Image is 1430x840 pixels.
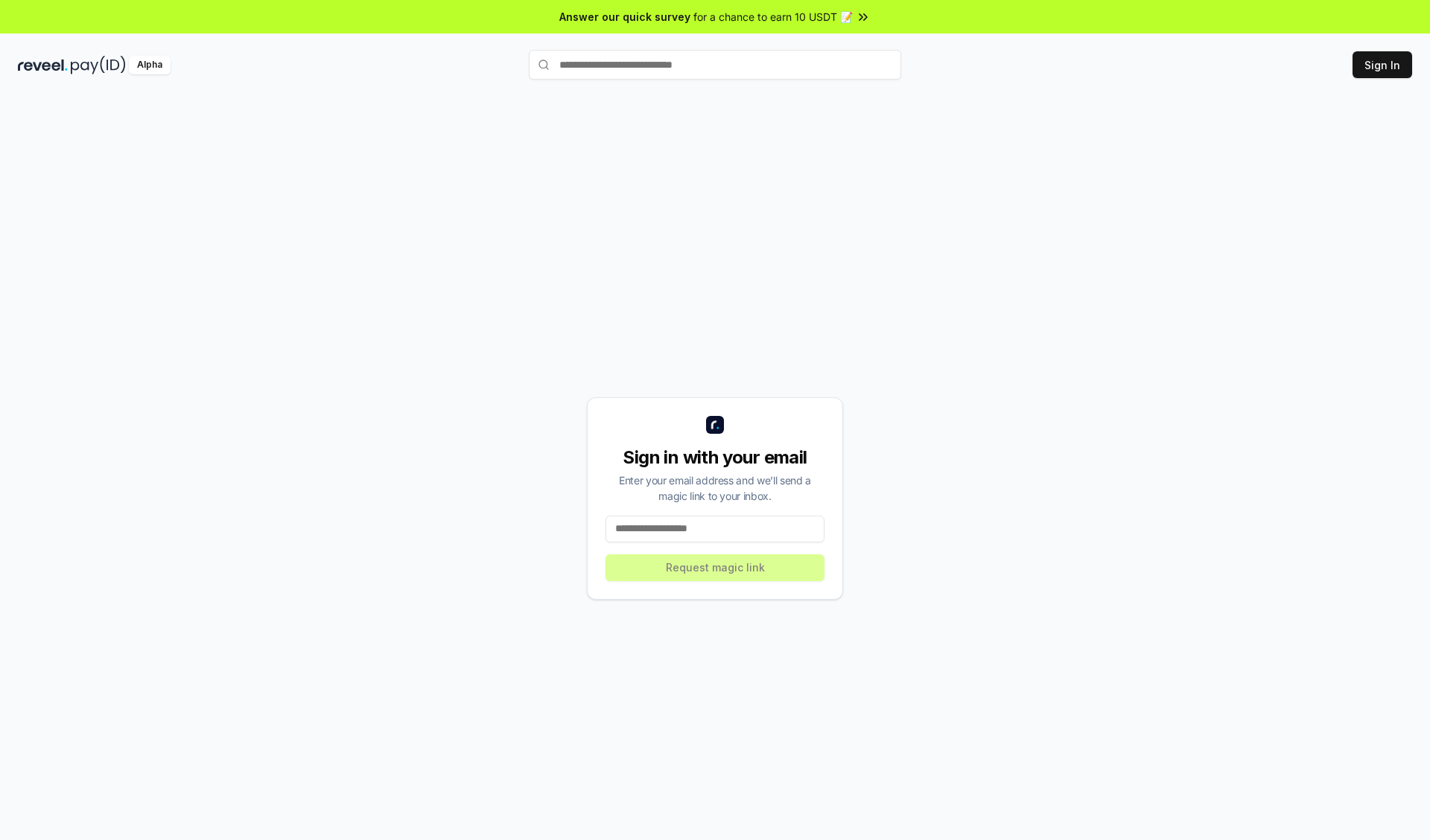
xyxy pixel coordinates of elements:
img: logo_small [706,416,724,434]
img: pay_id [71,56,126,74]
button: Sign In [1353,51,1412,78]
span: Answer our quick survey [559,9,690,25]
div: Enter your email address and we’ll send a magic link to your inbox. [606,472,824,504]
span: for a chance to earn 10 USDT 📝 [693,9,853,25]
div: Sign in with your email [606,446,824,469]
img: reveel_dark [18,56,68,74]
div: Alpha [129,56,171,74]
